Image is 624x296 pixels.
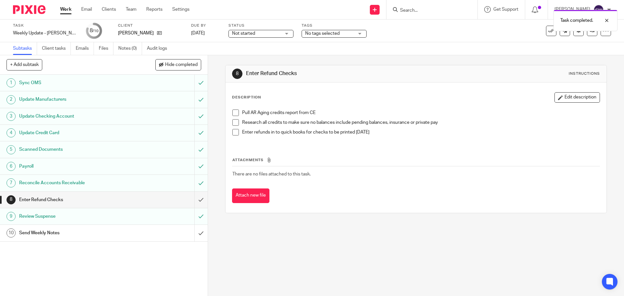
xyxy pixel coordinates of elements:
h1: Sync OMS [19,78,132,88]
label: Client [118,23,183,28]
h1: Update Credit Card [19,128,132,138]
span: Hide completed [165,62,198,68]
div: 8 [6,195,16,204]
span: No tags selected [305,31,340,36]
div: 9 [6,212,16,221]
label: Tags [302,23,367,28]
div: 1 [6,78,16,87]
h1: Review Suspense [19,212,132,221]
label: Due by [191,23,220,28]
div: 10 [6,228,16,238]
div: 4 [6,128,16,137]
div: 2 [6,95,16,104]
h1: Payroll [19,161,132,171]
div: 3 [6,112,16,121]
button: Edit description [554,92,600,103]
p: Enter refunds in to quick books for checks to be printed [DATE] [242,129,599,135]
div: 8 [90,27,98,34]
a: Reports [146,6,162,13]
div: Instructions [569,71,600,76]
div: 6 [6,162,16,171]
h1: Update Manufacturers [19,95,132,104]
a: Settings [172,6,189,13]
label: Task [13,23,78,28]
button: Attach new file [232,188,269,203]
div: 8 [232,69,242,79]
span: There are no files attached to this task. [232,172,311,176]
a: Team [126,6,136,13]
div: Weekly Update - Harry-Glaspie [13,30,78,36]
button: + Add subtask [6,59,42,70]
p: [PERSON_NAME] [118,30,154,36]
img: Pixie [13,5,45,14]
a: Work [60,6,71,13]
p: Description [232,95,261,100]
a: Files [99,42,113,55]
a: Clients [102,6,116,13]
div: 5 [6,145,16,154]
h1: Update Checking Account [19,111,132,121]
a: Notes (0) [118,42,142,55]
p: Pull AR Aging credits report from CE [242,109,599,116]
span: Attachments [232,158,264,162]
a: Client tasks [42,42,71,55]
h1: Scanned Documents [19,145,132,154]
button: Hide completed [155,59,201,70]
h1: Send Weekly Notes [19,228,132,238]
a: Subtasks [13,42,37,55]
p: Research all credits to make sure no balances include pending balances, insurance or private pay [242,119,599,126]
h1: Enter Refund Checks [19,195,132,205]
div: Weekly Update - [PERSON_NAME] [13,30,78,36]
h1: Enter Refund Checks [246,70,430,77]
label: Status [228,23,293,28]
div: 7 [6,178,16,187]
h1: Reconcile Accounts Receivable [19,178,132,188]
p: Task completed. [560,17,593,24]
a: Emails [76,42,94,55]
a: Email [81,6,92,13]
small: /10 [93,29,98,33]
a: Audit logs [147,42,172,55]
span: [DATE] [191,31,205,35]
img: svg%3E [593,5,604,15]
span: Not started [232,31,255,36]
